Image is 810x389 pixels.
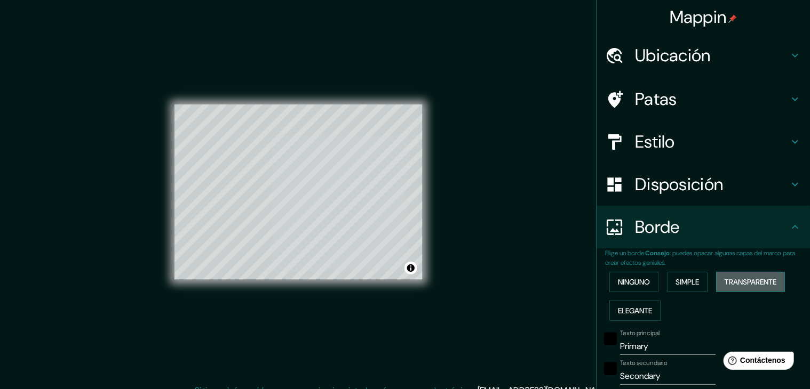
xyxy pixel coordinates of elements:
font: : puedes opacar algunas capas del marco para crear efectos geniales. [605,249,795,267]
font: Simple [676,277,699,287]
font: Ninguno [618,277,650,287]
button: Ninguno [609,272,658,292]
button: negro [604,362,617,375]
font: Ubicación [635,44,711,67]
font: Disposición [635,173,723,196]
button: Elegante [609,301,661,321]
div: Patas [597,78,810,120]
font: Patas [635,88,677,110]
font: Borde [635,216,680,238]
font: Consejo [645,249,670,257]
font: Texto secundario [620,359,668,367]
font: Mappin [670,6,727,28]
iframe: Lanzador de widgets de ayuda [715,347,798,377]
button: Activar o desactivar atribución [404,262,417,274]
font: Transparente [725,277,776,287]
font: Elige un borde. [605,249,645,257]
font: Estilo [635,131,675,153]
div: Estilo [597,120,810,163]
button: Simple [667,272,708,292]
button: Transparente [716,272,785,292]
font: Texto principal [620,329,660,337]
button: negro [604,333,617,345]
div: Ubicación [597,34,810,77]
img: pin-icon.png [728,14,737,23]
div: Disposición [597,163,810,206]
font: Elegante [618,306,652,315]
div: Borde [597,206,810,248]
